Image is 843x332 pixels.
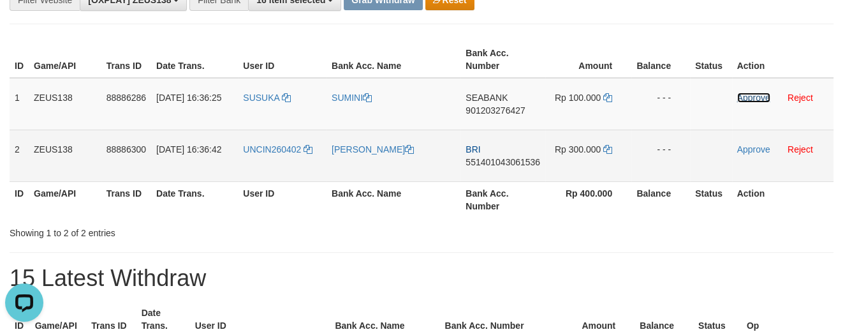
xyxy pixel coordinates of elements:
span: UNCIN260402 [243,144,301,155]
span: Copy 901203276427 to clipboard [465,105,525,116]
th: Date Trans. [151,41,238,78]
th: Bank Acc. Number [460,181,545,218]
th: Bank Acc. Name [326,41,460,78]
th: User ID [238,41,326,78]
td: - - - [631,78,690,130]
th: Bank Acc. Number [460,41,545,78]
th: Amount [545,41,631,78]
a: Reject [788,93,813,103]
button: Open LiveChat chat widget [5,5,43,43]
th: Bank Acc. Name [326,181,460,218]
td: 1 [10,78,29,130]
th: Status [690,41,732,78]
a: [PERSON_NAME] [332,144,414,155]
th: User ID [238,181,326,218]
th: Game/API [29,181,101,218]
th: Game/API [29,41,101,78]
span: [DATE] 16:36:25 [156,93,221,103]
th: Balance [631,41,690,78]
a: SUMINI [332,93,372,103]
a: Approve [737,144,770,155]
td: ZEUS138 [29,78,101,130]
th: ID [10,181,29,218]
a: Copy 100000 to clipboard [603,93,612,103]
span: Copy 551401043061536 to clipboard [465,157,540,167]
th: Trans ID [101,41,151,78]
h1: 15 Latest Withdraw [10,266,833,291]
span: 88886300 [106,144,146,155]
th: Action [732,41,833,78]
span: Rp 100.000 [555,93,601,103]
a: Approve [737,93,770,103]
th: Status [690,181,732,218]
span: Rp 300.000 [555,144,601,155]
span: SEABANK [465,93,508,103]
span: [DATE] 16:36:42 [156,144,221,155]
th: ID [10,41,29,78]
td: 2 [10,130,29,181]
a: UNCIN260402 [243,144,312,155]
th: Action [732,181,833,218]
div: Showing 1 to 2 of 2 entries [10,222,342,239]
a: Copy 300000 to clipboard [603,144,612,155]
span: SUSUKA [243,93,279,103]
td: - - - [631,130,690,181]
th: Date Trans. [151,181,238,218]
a: SUSUKA [243,93,291,103]
span: BRI [465,144,480,155]
span: 88886286 [106,93,146,103]
a: Reject [788,144,813,155]
th: Rp 400.000 [545,181,631,218]
th: Trans ID [101,181,151,218]
th: Balance [631,181,690,218]
td: ZEUS138 [29,130,101,181]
